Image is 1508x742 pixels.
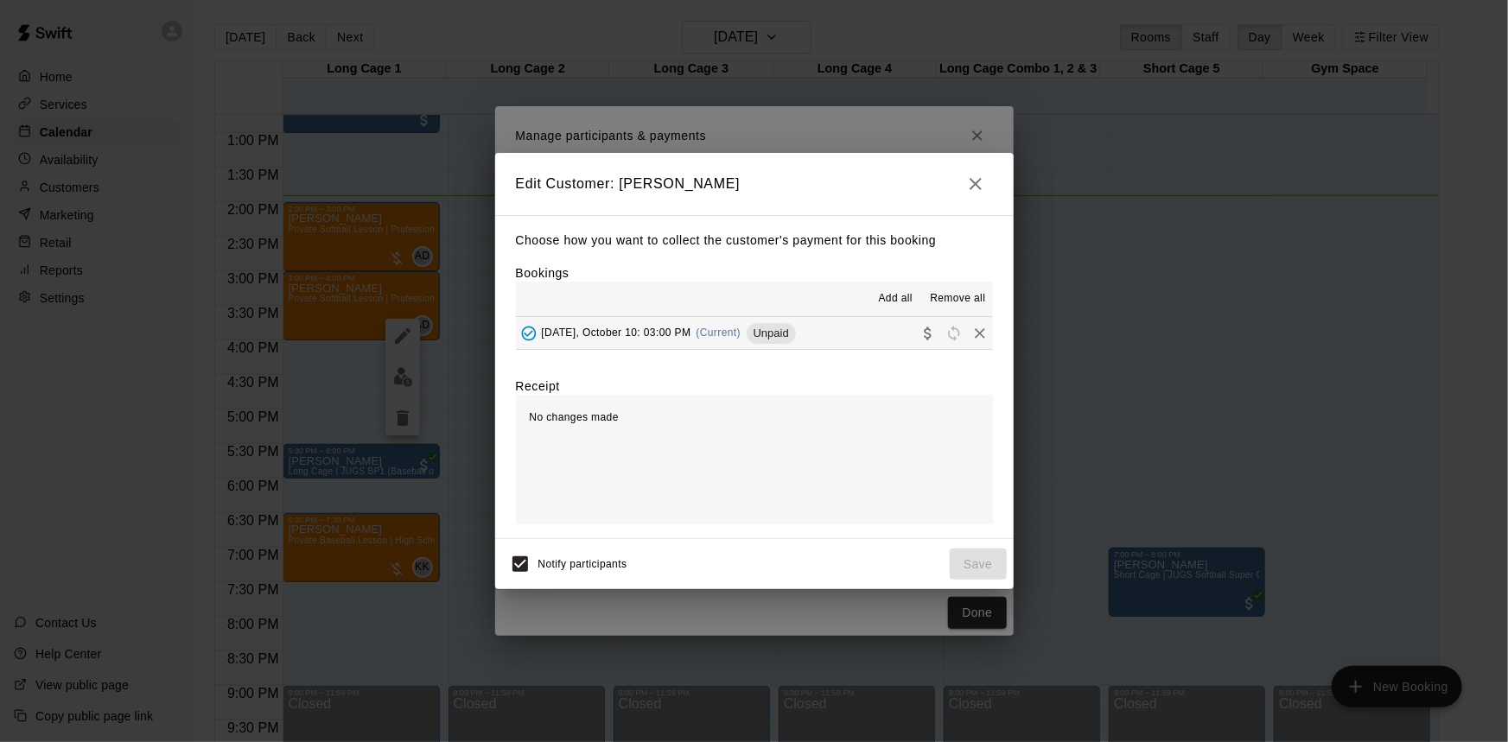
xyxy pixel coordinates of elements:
[879,290,913,308] span: Add all
[516,230,993,251] p: Choose how you want to collect the customer's payment for this booking
[516,320,542,346] button: Added - Collect Payment
[516,266,569,280] label: Bookings
[538,558,627,570] span: Notify participants
[747,327,796,339] span: Unpaid
[930,290,985,308] span: Remove all
[495,153,1014,215] h2: Edit Customer: [PERSON_NAME]
[915,326,941,339] span: Collect payment
[530,411,619,423] span: No changes made
[516,377,560,395] label: Receipt
[516,317,993,349] button: Added - Collect Payment[DATE], October 10: 03:00 PM(Current)UnpaidCollect paymentRescheduleRemove
[941,326,967,339] span: Reschedule
[868,285,923,313] button: Add all
[542,327,691,339] span: [DATE], October 10: 03:00 PM
[967,326,993,339] span: Remove
[923,285,992,313] button: Remove all
[697,327,741,339] span: (Current)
